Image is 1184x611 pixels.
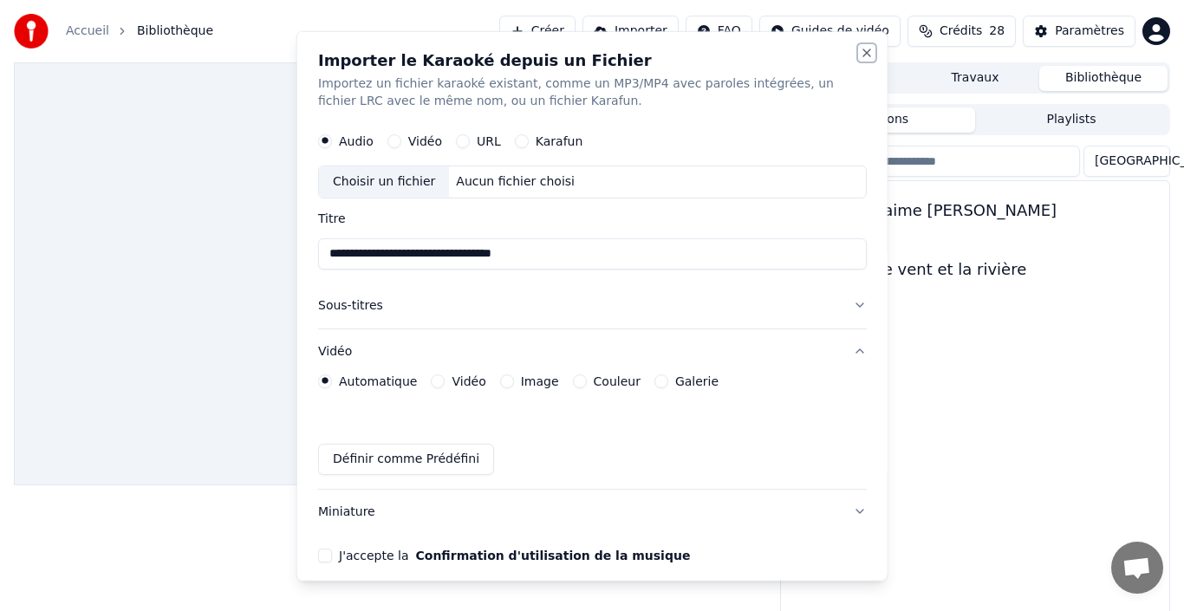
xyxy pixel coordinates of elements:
[415,549,690,561] button: J'accepte la
[318,211,867,224] label: Titre
[674,374,718,387] label: Galerie
[339,374,417,387] label: Automatique
[477,134,501,146] label: URL
[452,374,485,387] label: Vidéo
[318,283,867,328] button: Sous-titres
[339,549,690,561] label: J'accepte la
[407,134,441,146] label: Vidéo
[318,75,867,109] p: Importez un fichier karaoké existant, comme un MP3/MP4 avec paroles intégrées, un fichier LRC ave...
[449,172,582,190] div: Aucun fichier choisi
[520,374,558,387] label: Image
[318,328,867,374] button: Vidéo
[318,374,867,488] div: Vidéo
[593,374,640,387] label: Couleur
[535,134,582,146] label: Karafun
[318,52,867,68] h2: Importer le Karaoké depuis un Fichier
[318,489,867,534] button: Miniature
[319,166,449,197] div: Choisir un fichier
[339,134,374,146] label: Audio
[318,443,494,474] button: Définir comme Prédéfini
